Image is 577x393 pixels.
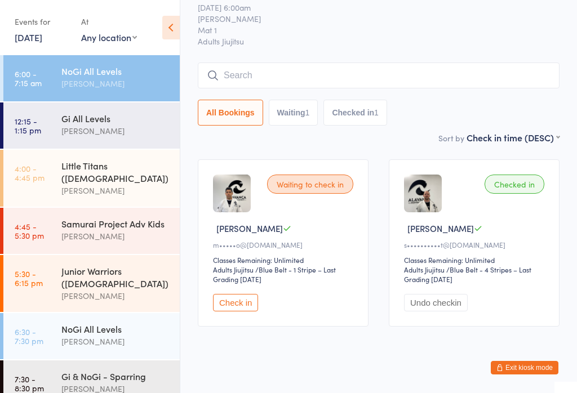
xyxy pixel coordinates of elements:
[198,24,542,35] span: Mat 1
[61,335,170,348] div: [PERSON_NAME]
[404,255,548,265] div: Classes Remaining: Unlimited
[213,175,251,212] img: image1682735990.png
[404,265,445,274] div: Adults Jiujitsu
[15,117,41,135] time: 12:15 - 1:15 pm
[61,112,170,124] div: Gi All Levels
[3,150,180,207] a: 4:00 -4:45 pmLittle Titans ([DEMOGRAPHIC_DATA])[PERSON_NAME]
[61,289,170,302] div: [PERSON_NAME]
[81,31,137,43] div: Any location
[15,69,42,87] time: 6:00 - 7:15 am
[305,108,310,117] div: 1
[198,13,542,24] span: [PERSON_NAME]
[3,313,180,359] a: 6:30 -7:30 pmNoGi All Levels[PERSON_NAME]
[3,55,180,101] a: 6:00 -7:15 amNoGi All Levels[PERSON_NAME]
[15,164,45,182] time: 4:00 - 4:45 pm
[15,31,42,43] a: [DATE]
[61,159,170,184] div: Little Titans ([DEMOGRAPHIC_DATA])
[198,62,560,88] input: Search
[491,361,558,374] button: Exit kiosk mode
[467,131,560,144] div: Check in time (DESC)
[3,208,180,254] a: 4:45 -5:30 pmSamurai Project Adv Kids[PERSON_NAME]
[61,370,170,382] div: Gi & NoGi - Sparring
[213,294,258,311] button: Check in
[198,35,560,47] span: Adults Jiujitsu
[15,269,43,287] time: 5:30 - 6:15 pm
[198,100,263,126] button: All Bookings
[216,222,283,234] span: [PERSON_NAME]
[213,240,357,249] div: m•••••o@[DOMAIN_NAME]
[269,100,318,126] button: Waiting1
[404,175,442,212] img: image1684138876.png
[15,222,44,240] time: 4:45 - 5:30 pm
[267,175,353,194] div: Waiting to check in
[404,265,531,284] span: / Blue Belt - 4 Stripes – Last Grading [DATE]
[438,132,464,144] label: Sort by
[3,102,180,149] a: 12:15 -1:15 pmGi All Levels[PERSON_NAME]
[407,222,474,234] span: [PERSON_NAME]
[61,124,170,137] div: [PERSON_NAME]
[61,323,170,335] div: NoGi All Levels
[61,77,170,90] div: [PERSON_NAME]
[213,255,357,265] div: Classes Remaining: Unlimited
[15,374,44,392] time: 7:30 - 8:30 pm
[213,265,336,284] span: / Blue Belt - 1 Stripe – Last Grading [DATE]
[404,294,468,311] button: Undo checkin
[485,175,544,194] div: Checked in
[61,265,170,289] div: Junior Warriors ([DEMOGRAPHIC_DATA])
[374,108,379,117] div: 1
[61,184,170,197] div: [PERSON_NAME]
[81,12,137,31] div: At
[3,255,180,312] a: 5:30 -6:15 pmJunior Warriors ([DEMOGRAPHIC_DATA])[PERSON_NAME]
[15,327,43,345] time: 6:30 - 7:30 pm
[15,12,70,31] div: Events for
[198,2,542,13] span: [DATE] 6:00am
[61,217,170,230] div: Samurai Project Adv Kids
[61,65,170,77] div: NoGi All Levels
[213,265,254,274] div: Adults Jiujitsu
[61,230,170,243] div: [PERSON_NAME]
[323,100,387,126] button: Checked in1
[404,240,548,249] div: s••••••••••t@[DOMAIN_NAME]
